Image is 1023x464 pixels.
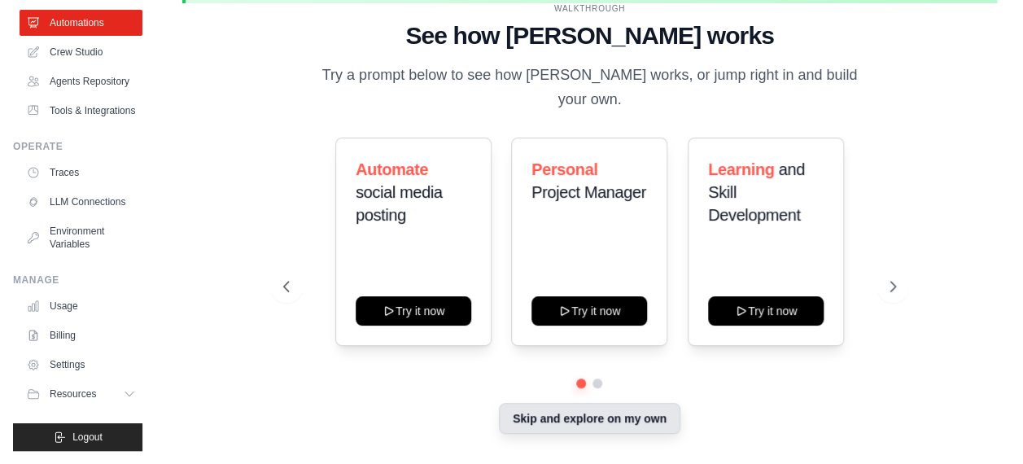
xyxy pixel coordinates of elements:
[13,274,142,287] div: Manage
[20,218,142,257] a: Environment Variables
[20,98,142,124] a: Tools & Integrations
[13,140,142,153] div: Operate
[13,423,142,451] button: Logout
[50,387,96,401] span: Resources
[20,381,142,407] button: Resources
[20,189,142,215] a: LLM Connections
[20,293,142,319] a: Usage
[708,160,774,178] span: Learning
[20,10,142,36] a: Automations
[316,63,863,112] p: Try a prompt below to see how [PERSON_NAME] works, or jump right in and build your own.
[531,296,647,326] button: Try it now
[20,39,142,65] a: Crew Studio
[356,296,471,326] button: Try it now
[20,322,142,348] a: Billing
[531,160,597,178] span: Personal
[283,2,896,15] div: WALKTHROUGH
[20,68,142,94] a: Agents Repository
[708,160,805,224] span: and Skill Development
[356,160,428,178] span: Automate
[20,352,142,378] a: Settings
[72,431,103,444] span: Logout
[531,183,646,201] span: Project Manager
[283,21,896,50] h1: See how [PERSON_NAME] works
[356,183,442,224] span: social media posting
[20,160,142,186] a: Traces
[499,403,680,434] button: Skip and explore on my own
[708,296,824,326] button: Try it now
